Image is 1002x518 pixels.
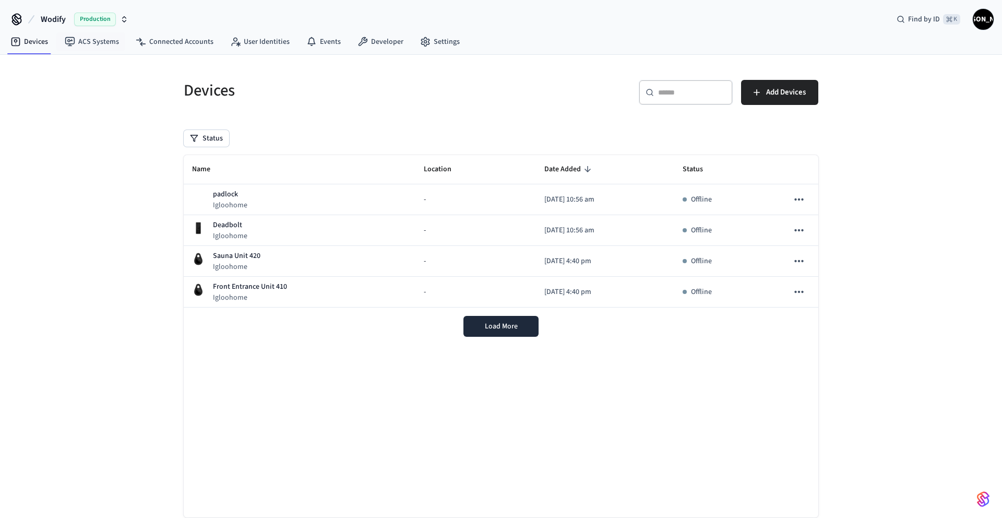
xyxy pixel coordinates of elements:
span: ⌘ K [943,14,960,25]
a: ACS Systems [56,32,127,51]
p: [DATE] 10:56 am [544,225,666,236]
a: Devices [2,32,56,51]
p: Offline [691,287,712,298]
p: Offline [691,194,712,205]
span: Add Devices [766,86,806,99]
p: Igloohome [213,262,260,272]
span: Find by ID [908,14,940,25]
span: Status [683,161,717,178]
img: igloohome_deadbolt_2s [192,222,205,234]
button: Load More [463,316,539,337]
span: Production [74,13,116,26]
p: Igloohome [213,231,247,241]
p: Deadbolt [213,220,247,231]
button: Status [184,130,229,147]
img: igloohome_igke [192,284,205,296]
img: SeamLogoGradient.69752ec5.svg [977,491,989,508]
span: - [424,287,426,298]
span: - [424,256,426,267]
p: padlock [213,189,247,200]
a: Connected Accounts [127,32,222,51]
button: Add Devices [741,80,818,105]
a: Settings [412,32,468,51]
span: Wodify [41,13,66,26]
p: [DATE] 10:56 am [544,194,666,205]
img: igloohome_igke [192,253,205,265]
a: Events [298,32,349,51]
h5: Devices [184,80,495,101]
div: Find by ID⌘ K [888,10,969,29]
span: Location [424,161,465,178]
p: Offline [691,256,712,267]
span: Name [192,161,224,178]
span: - [424,194,426,205]
p: Igloohome [213,200,247,210]
p: Front Entrance Unit 410 [213,281,287,292]
a: Developer [349,32,412,51]
p: Igloohome [213,292,287,303]
a: User Identities [222,32,298,51]
span: Date Added [544,161,594,178]
span: - [424,225,426,236]
p: [DATE] 4:40 pm [544,287,666,298]
button: [PERSON_NAME] [973,9,994,30]
span: [PERSON_NAME] [974,10,993,29]
p: Offline [691,225,712,236]
table: sticky table [184,155,818,308]
p: [DATE] 4:40 pm [544,256,666,267]
span: Load More [485,321,518,332]
p: Sauna Unit 420 [213,251,260,262]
